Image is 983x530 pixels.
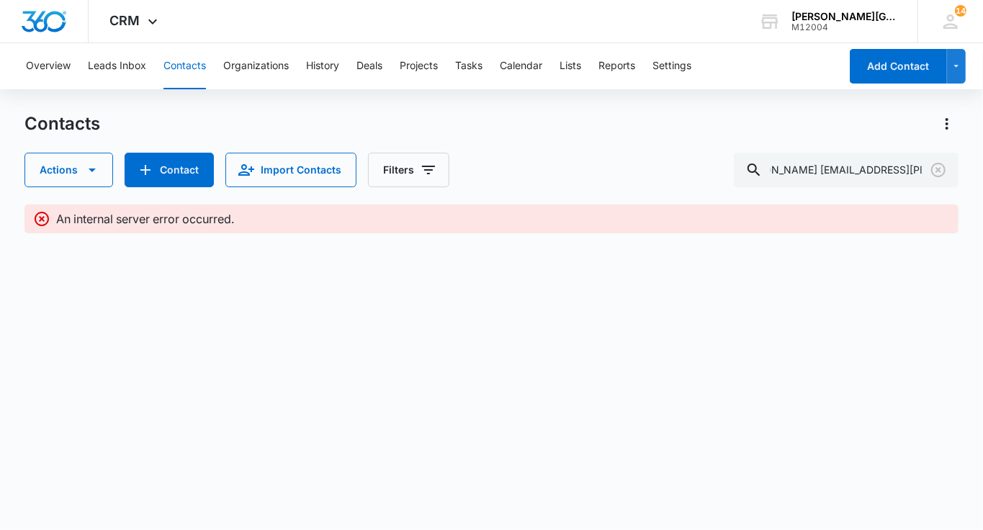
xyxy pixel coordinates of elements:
button: Actions [24,153,113,187]
button: Reports [598,43,635,89]
button: History [306,43,339,89]
input: Search Contacts [734,153,959,187]
button: Actions [935,112,959,135]
button: Add Contact [125,153,214,187]
h1: Contacts [24,113,100,135]
div: account id [791,22,897,32]
button: Projects [400,43,438,89]
button: Contacts [163,43,206,89]
button: Add Contact [850,49,947,84]
button: Leads Inbox [88,43,146,89]
button: Tasks [455,43,482,89]
button: Calendar [500,43,542,89]
div: notifications count [955,5,966,17]
div: account name [791,11,897,22]
p: An internal server error occurred. [56,210,234,228]
button: Lists [560,43,581,89]
button: Organizations [223,43,289,89]
button: Clear [927,158,950,181]
span: 14 [955,5,966,17]
button: Filters [368,153,449,187]
span: CRM [110,13,140,28]
button: Import Contacts [225,153,356,187]
button: Deals [356,43,382,89]
button: Overview [26,43,71,89]
button: Settings [652,43,691,89]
